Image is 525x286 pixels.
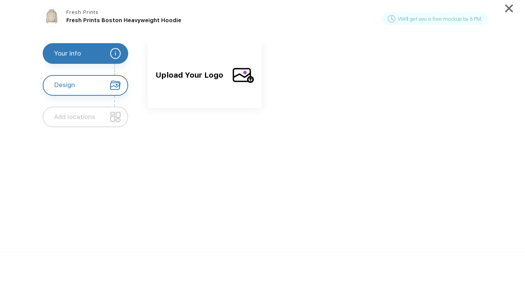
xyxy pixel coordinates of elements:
[66,17,181,23] span: Fresh Prints Boston Heavyweight Hoodie
[110,80,121,91] img: design_selected.svg
[156,69,226,93] span: Upload Your Logo
[388,15,395,23] img: clock_circular_outline.svg
[54,107,95,126] div: Add locations
[54,76,75,95] div: Design
[505,5,513,12] img: cancel.svg
[66,10,131,16] div: Fresh Prints
[110,48,121,59] img: your_info_white.svg
[44,9,60,24] img: b74c67a9-8ffe-4f9a-897b-818c6122b98b
[233,66,254,85] img: upload.svg
[54,44,81,63] div: Your info
[110,111,121,122] img: location_unselected.svg
[398,15,482,20] label: We'll get you a free mockup by 8 PM.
